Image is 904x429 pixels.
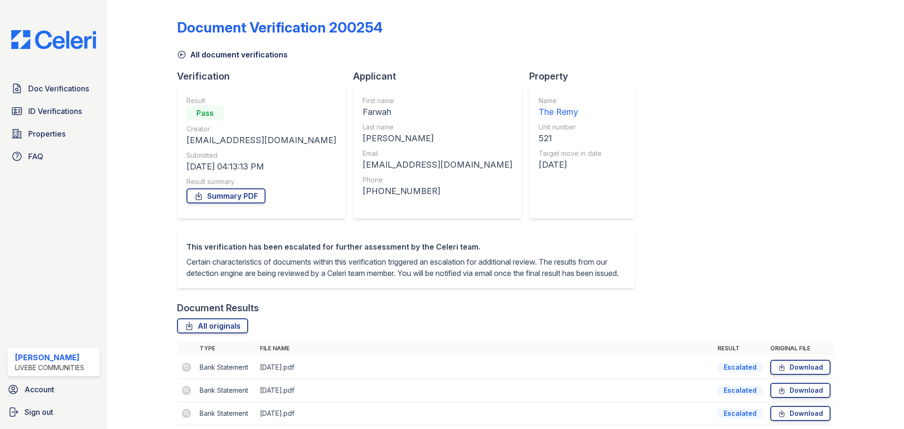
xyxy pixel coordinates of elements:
[767,341,834,356] th: Original file
[539,96,602,119] a: Name The Remy
[718,409,763,418] div: Escalated
[28,151,43,162] span: FAQ
[177,318,248,333] a: All originals
[539,149,602,158] div: Target move in date
[186,241,625,252] div: This verification has been escalated for further assessment by the Celeri team.
[186,96,336,105] div: Result
[186,124,336,134] div: Creator
[15,363,84,372] div: LiveBe Communities
[186,256,625,279] p: Certain characteristics of documents within this verification triggered an escalation for additio...
[363,158,512,171] div: [EMAIL_ADDRESS][DOMAIN_NAME]
[539,122,602,132] div: Unit number
[8,102,100,121] a: ID Verifications
[186,188,266,203] a: Summary PDF
[186,105,224,121] div: Pass
[186,134,336,147] div: [EMAIL_ADDRESS][DOMAIN_NAME]
[539,96,602,105] div: Name
[24,384,54,395] span: Account
[8,79,100,98] a: Doc Verifications
[718,363,763,372] div: Escalated
[28,105,82,117] span: ID Verifications
[256,356,714,379] td: [DATE].pdf
[539,158,602,171] div: [DATE]
[186,177,336,186] div: Result summary
[353,70,529,83] div: Applicant
[714,341,767,356] th: Result
[363,149,512,158] div: Email
[177,49,288,60] a: All document verifications
[28,83,89,94] span: Doc Verifications
[177,70,353,83] div: Verification
[8,124,100,143] a: Properties
[256,341,714,356] th: File name
[770,406,831,421] a: Download
[28,128,65,139] span: Properties
[177,19,383,36] div: Document Verification 200254
[363,96,512,105] div: First name
[363,175,512,185] div: Phone
[363,132,512,145] div: [PERSON_NAME]
[4,380,104,399] a: Account
[8,147,100,166] a: FAQ
[186,160,336,173] div: [DATE] 04:13:13 PM
[196,402,256,425] td: Bank Statement
[718,386,763,395] div: Escalated
[539,105,602,119] div: The Remy
[196,356,256,379] td: Bank Statement
[24,406,53,418] span: Sign out
[256,379,714,402] td: [DATE].pdf
[4,403,104,421] a: Sign out
[4,30,104,49] img: CE_Logo_Blue-a8612792a0a2168367f1c8372b55b34899dd931a85d93a1a3d3e32e68fde9ad4.png
[177,301,259,315] div: Document Results
[196,341,256,356] th: Type
[256,402,714,425] td: [DATE].pdf
[363,122,512,132] div: Last name
[186,151,336,160] div: Submitted
[196,379,256,402] td: Bank Statement
[529,70,642,83] div: Property
[363,105,512,119] div: Farwah
[539,132,602,145] div: 521
[864,391,895,420] iframe: chat widget
[363,185,512,198] div: [PHONE_NUMBER]
[15,352,84,363] div: [PERSON_NAME]
[770,383,831,398] a: Download
[770,360,831,375] a: Download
